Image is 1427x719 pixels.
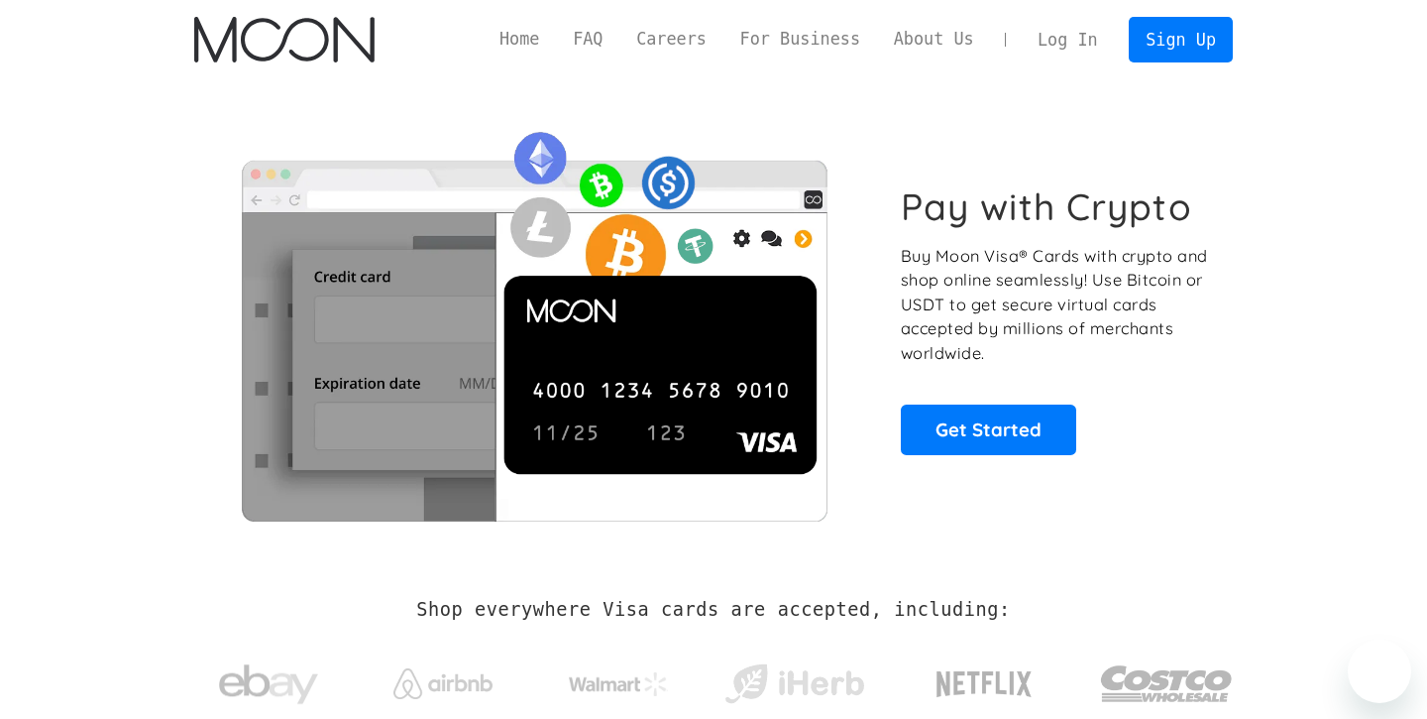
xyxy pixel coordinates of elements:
[1021,18,1114,61] a: Log In
[901,184,1192,229] h1: Pay with Crypto
[194,118,873,521] img: Moon Cards let you spend your crypto anywhere Visa is accepted.
[219,654,318,716] img: ebay
[483,27,556,52] a: Home
[720,659,868,710] img: iHerb
[1129,17,1232,61] a: Sign Up
[619,27,722,52] a: Careers
[556,27,619,52] a: FAQ
[901,405,1076,454] a: Get Started
[934,659,1034,709] img: Netflix
[877,27,991,52] a: About Us
[545,653,693,706] a: Walmart
[896,640,1073,719] a: Netflix
[1348,640,1411,703] iframe: Button to launch messaging window
[194,17,374,62] img: Moon Logo
[723,27,877,52] a: For Business
[416,599,1010,621] h2: Shop everywhere Visa cards are accepted, including:
[194,17,374,62] a: home
[370,649,517,709] a: Airbnb
[569,672,668,696] img: Walmart
[901,244,1211,366] p: Buy Moon Visa® Cards with crypto and shop online seamlessly! Use Bitcoin or USDT to get secure vi...
[393,668,493,699] img: Airbnb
